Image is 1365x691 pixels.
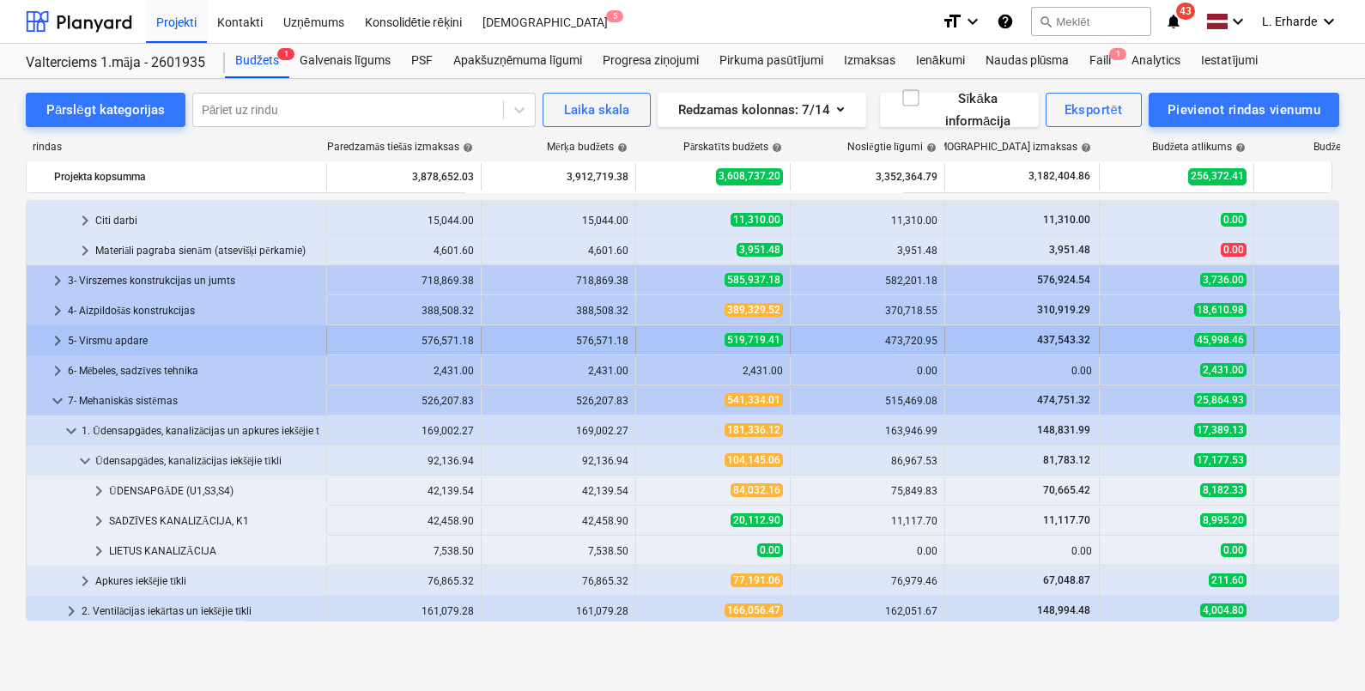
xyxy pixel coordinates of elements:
[1194,453,1247,467] span: 17,177.53
[82,417,319,445] div: 1. Ūdensapgādes, kanalizācijas un apkures iekšējie tīkli
[1121,44,1191,78] div: Analytics
[1165,11,1182,32] i: notifications
[798,305,937,317] div: 370,718.55
[725,273,783,287] span: 585,937.18
[1232,142,1246,153] span: help
[88,481,109,501] span: keyboard_arrow_right
[1194,303,1247,317] span: 18,610.98
[683,141,782,154] div: Pārskatīts budžets
[1200,363,1247,377] span: 2,431.00
[95,237,319,264] div: Materiāli pagraba sienām (atsevišķi pērkamie)
[488,605,628,617] div: 161,079.28
[95,447,319,475] div: Ūdensapgādes, kanalizācijas iekšējie tīkli
[975,44,1080,78] a: Naudas plūsma
[1194,393,1247,407] span: 25,864.93
[443,44,592,78] a: Apakšuzņēmuma līgumi
[1041,574,1092,586] span: 67,048.87
[731,483,783,497] span: 84,032.16
[1176,3,1195,20] span: 43
[847,141,937,154] div: Noslēgtie līgumi
[488,515,628,527] div: 42,458.90
[798,395,937,407] div: 515,469.08
[109,537,319,565] div: LIETUS KANALIZĀCIJA
[1200,513,1247,527] span: 8,995.20
[488,395,628,407] div: 526,207.83
[68,267,319,294] div: 3- Virszemes konstrukcijas un jumts
[488,275,628,287] div: 718,869.38
[1041,214,1092,226] span: 11,310.00
[95,207,319,234] div: Citi darbi
[658,93,866,127] button: Redzamas kolonnas:7/14
[225,44,289,78] a: Budžets1
[277,48,294,60] span: 1
[1279,609,1365,691] iframe: Chat Widget
[488,163,628,191] div: 3,912,719.38
[334,545,474,557] div: 7,538.50
[488,335,628,347] div: 576,571.18
[334,163,474,191] div: 3,878,652.03
[709,44,834,78] div: Pirkuma pasūtījumi
[952,545,1092,557] div: 0.00
[68,327,319,355] div: 5- Virsmu apdare
[1027,169,1092,184] span: 3,182,404.86
[1191,44,1268,78] a: Iestatījumi
[725,423,783,437] span: 181,336.12
[1065,99,1123,121] div: Eksportēt
[798,515,937,527] div: 11,117.70
[1035,304,1092,316] span: 310,919.29
[327,141,473,154] div: Paredzamās tiešās izmaksas
[614,142,628,153] span: help
[1221,543,1247,557] span: 0.00
[1221,213,1247,227] span: 0.00
[798,455,937,467] div: 86,967.53
[1109,48,1126,60] span: 1
[942,11,962,32] i: format_size
[564,99,629,121] div: Laika skala
[334,605,474,617] div: 161,079.28
[592,44,709,78] div: Progresa ziņojumi
[47,361,68,381] span: keyboard_arrow_right
[1035,274,1092,286] span: 576,924.54
[54,163,319,191] div: Projekta kopsumma
[1041,484,1092,496] span: 70,665.42
[334,365,474,377] div: 2,431.00
[88,511,109,531] span: keyboard_arrow_right
[334,485,474,497] div: 42,139.54
[1149,93,1339,127] button: Pievienot rindas vienumu
[731,213,783,227] span: 11,310.00
[1046,93,1142,127] button: Eksportēt
[1041,454,1092,466] span: 81,783.12
[82,597,319,625] div: 2. Ventilācijas iekārtas un iekšējie tīkli
[68,357,319,385] div: 6- Mēbeles, sadzīves tehnika
[1209,573,1247,587] span: 211.60
[1194,423,1247,437] span: 17,389.13
[75,210,95,231] span: keyboard_arrow_right
[725,393,783,407] span: 541,334.01
[798,545,937,557] div: 0.00
[334,395,474,407] div: 526,207.83
[725,603,783,617] span: 166,056.47
[1035,334,1092,346] span: 437,543.32
[334,245,474,257] div: 4,601.60
[68,387,319,415] div: 7- Mehaniskās sistēmas
[334,455,474,467] div: 92,136.94
[334,275,474,287] div: 718,869.38
[26,141,326,154] div: rindas
[334,305,474,317] div: 388,508.32
[923,141,1091,154] div: [DEMOGRAPHIC_DATA] izmaksas
[109,477,319,505] div: ŪDENSAPGĀDE (U1,S3,S4)
[798,365,937,377] div: 0.00
[334,515,474,527] div: 42,458.90
[725,333,783,347] span: 519,719.41
[757,543,783,557] span: 0.00
[923,142,937,153] span: help
[798,215,937,227] div: 11,310.00
[289,44,401,78] a: Galvenais līgums
[26,93,185,127] button: Pārslēgt kategorijas
[997,11,1014,32] i: Zināšanu pamats
[1031,7,1151,36] button: Meklēt
[798,425,937,437] div: 163,946.99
